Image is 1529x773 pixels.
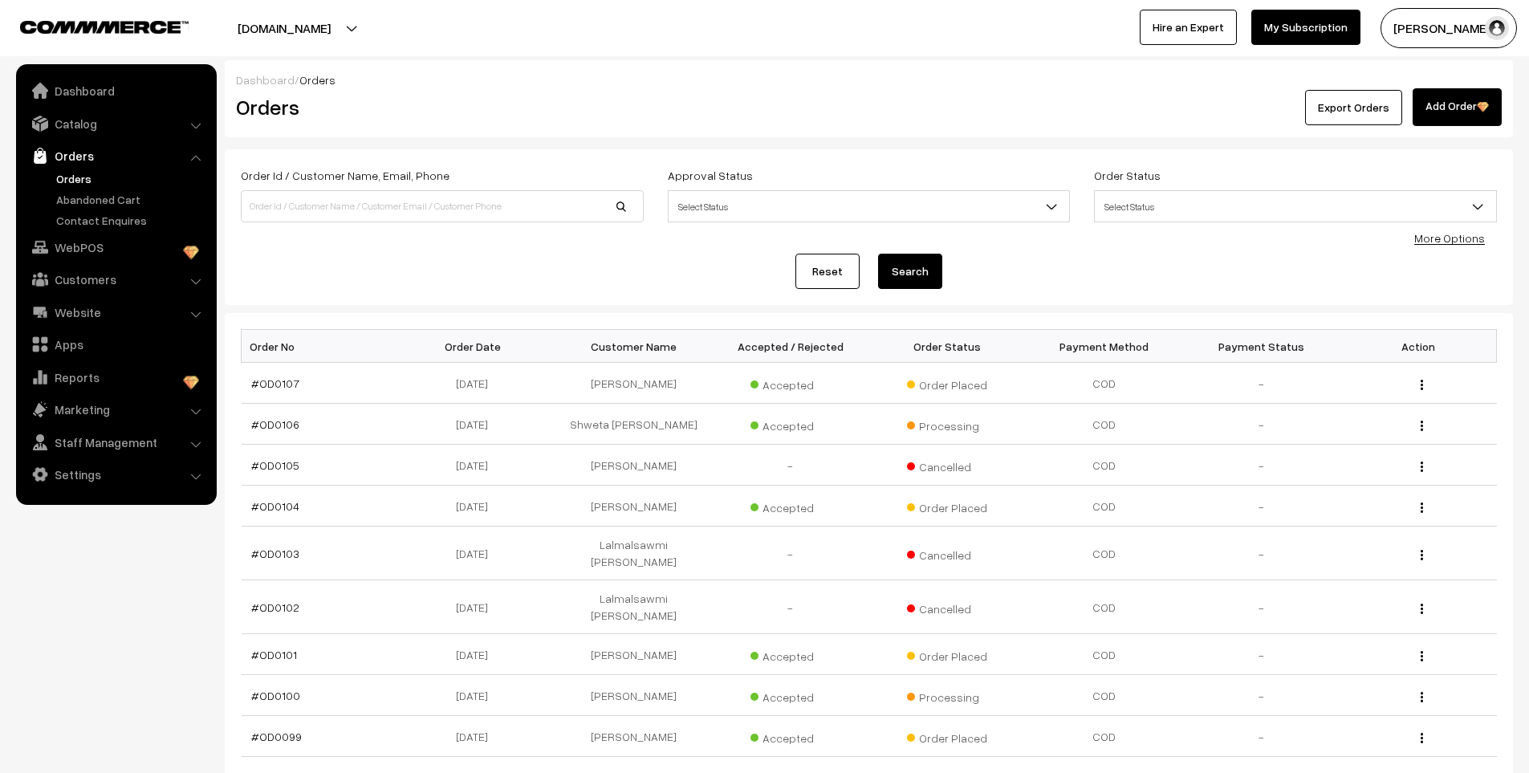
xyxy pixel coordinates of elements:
a: WebPOS [20,233,211,262]
a: #OD0102 [251,600,299,614]
td: COD [1026,404,1183,445]
a: My Subscription [1251,10,1360,45]
button: Search [878,254,942,289]
a: Reports [20,363,211,392]
a: #OD0103 [251,547,299,560]
img: Menu [1421,462,1423,472]
a: #OD0106 [251,417,299,431]
span: Order Placed [907,372,987,393]
img: Menu [1421,604,1423,614]
button: [DOMAIN_NAME] [181,8,387,48]
td: [PERSON_NAME] [555,675,713,716]
img: Menu [1421,380,1423,390]
td: [PERSON_NAME] [555,486,713,527]
a: Apps [20,330,211,359]
span: Accepted [750,495,831,516]
img: Menu [1421,733,1423,743]
td: COD [1026,527,1183,580]
button: [PERSON_NAME] [1381,8,1517,48]
td: [DATE] [398,486,555,527]
td: - [1183,527,1340,580]
td: [DATE] [398,363,555,404]
span: Accepted [750,644,831,665]
a: Customers [20,265,211,294]
a: #OD0099 [251,730,302,743]
span: Accepted [750,372,831,393]
th: Customer Name [555,330,713,363]
td: COD [1026,486,1183,527]
span: Select Status [1095,193,1496,221]
a: COMMMERCE [20,16,161,35]
img: Menu [1421,692,1423,702]
td: COD [1026,445,1183,486]
td: [DATE] [398,404,555,445]
span: Accepted [750,413,831,434]
a: Dashboard [20,76,211,105]
img: COMMMERCE [20,21,189,33]
td: - [1183,580,1340,634]
span: Select Status [669,193,1070,221]
img: Menu [1421,651,1423,661]
td: - [712,580,869,634]
a: More Options [1414,231,1485,245]
td: [PERSON_NAME] [555,363,713,404]
h2: Orders [236,95,642,120]
td: COD [1026,363,1183,404]
a: Orders [20,141,211,170]
span: Cancelled [907,543,987,563]
td: [PERSON_NAME] [555,445,713,486]
a: Orders [52,170,211,187]
td: - [1183,486,1340,527]
td: Lalmalsawmi [PERSON_NAME] [555,580,713,634]
a: #OD0107 [251,376,299,390]
span: Processing [907,413,987,434]
img: Menu [1421,421,1423,431]
a: #OD0104 [251,499,299,513]
td: - [712,445,869,486]
td: [DATE] [398,580,555,634]
td: - [1183,445,1340,486]
a: Add Order [1413,88,1502,126]
td: COD [1026,634,1183,675]
label: Order Id / Customer Name, Email, Phone [241,167,449,184]
a: Abandoned Cart [52,191,211,208]
a: Website [20,298,211,327]
div: / [236,71,1502,88]
td: - [1183,634,1340,675]
td: Shweta [PERSON_NAME] [555,404,713,445]
span: Cancelled [907,454,987,475]
button: Export Orders [1305,90,1402,125]
a: #OD0100 [251,689,300,702]
label: Order Status [1094,167,1161,184]
td: [DATE] [398,675,555,716]
td: - [1183,363,1340,404]
span: Processing [907,685,987,706]
a: Catalog [20,109,211,138]
a: Reset [795,254,860,289]
th: Payment Method [1026,330,1183,363]
td: - [1183,404,1340,445]
td: - [1183,716,1340,757]
a: Contact Enquires [52,212,211,229]
img: Menu [1421,502,1423,513]
img: user [1485,16,1509,40]
span: Order Placed [907,644,987,665]
span: Accepted [750,685,831,706]
span: Select Status [1094,190,1497,222]
span: Order Placed [907,495,987,516]
a: Dashboard [236,73,295,87]
a: Hire an Expert [1140,10,1237,45]
th: Order Date [398,330,555,363]
td: [DATE] [398,716,555,757]
a: #OD0101 [251,648,297,661]
a: #OD0105 [251,458,299,472]
td: COD [1026,580,1183,634]
td: [DATE] [398,634,555,675]
input: Order Id / Customer Name / Customer Email / Customer Phone [241,190,644,222]
td: - [1183,675,1340,716]
th: Action [1340,330,1497,363]
td: [PERSON_NAME] [555,634,713,675]
span: Cancelled [907,596,987,617]
span: Order Placed [907,726,987,747]
span: Select Status [668,190,1071,222]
